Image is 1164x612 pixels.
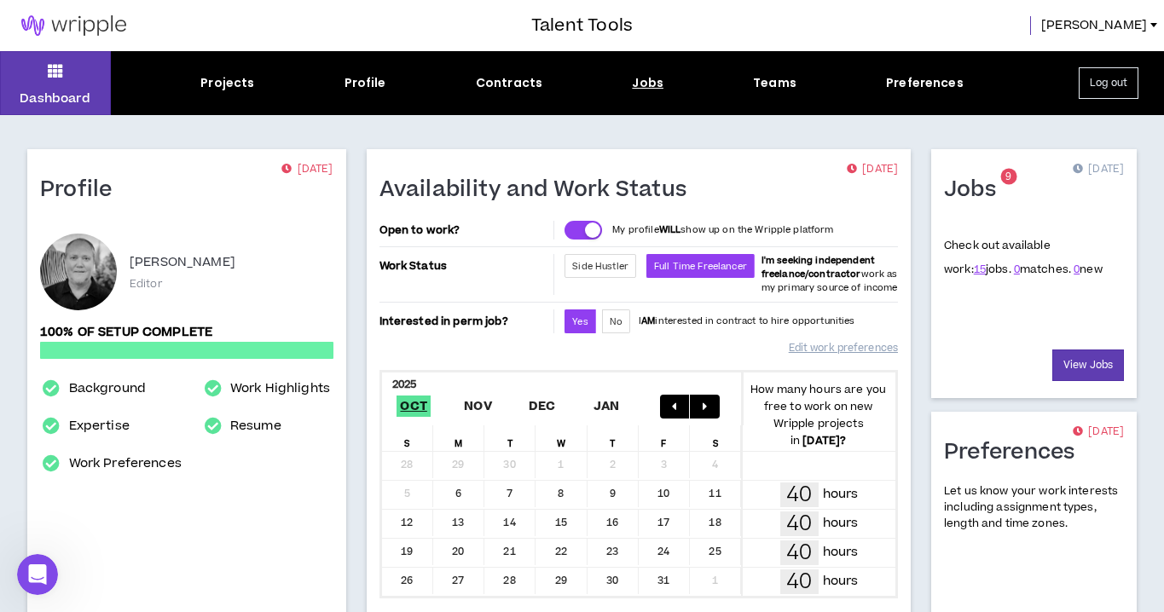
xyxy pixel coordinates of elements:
span: No [610,315,623,328]
div: Projects [200,74,254,92]
p: [DATE] [847,161,898,178]
div: Kevin G. [40,234,117,310]
p: [DATE] [1073,161,1124,178]
button: Log out [1079,67,1138,99]
div: S [382,425,433,451]
span: Nov [460,395,495,417]
div: Jobs [632,74,663,92]
span: [PERSON_NAME] [1041,16,1147,35]
div: T [484,425,536,451]
sup: 9 [1000,169,1016,185]
h1: Profile [40,176,125,204]
p: Let us know your work interests including assignment types, length and time zones. [944,483,1124,533]
a: 15 [974,262,986,277]
p: hours [823,485,859,504]
div: F [639,425,690,451]
span: Yes [572,315,588,328]
a: 0 [1014,262,1020,277]
div: Preferences [886,74,964,92]
div: Profile [345,74,386,92]
p: hours [823,543,859,562]
h1: Jobs [944,176,1009,204]
p: How many hours are you free to work on new Wripple projects in [741,381,895,449]
div: Contracts [476,74,542,92]
strong: WILL [659,223,681,236]
span: 9 [1005,170,1011,184]
a: Work Highlights [230,378,330,399]
h3: Talent Tools [531,13,633,38]
strong: AM [641,315,655,327]
span: matches. [1014,262,1071,277]
div: T [588,425,639,451]
span: jobs. [974,262,1011,277]
h1: Preferences [944,439,1088,466]
div: Teams [753,74,796,92]
iframe: Intercom live chat [17,554,58,595]
a: Resume [230,416,281,436]
p: Open to work? [379,223,551,237]
span: work as my primary source of income [762,254,898,294]
b: [DATE] ? [802,433,846,448]
p: [PERSON_NAME] [130,252,235,273]
div: M [433,425,484,451]
span: Dec [525,395,559,417]
a: Work Preferences [69,453,182,474]
p: hours [823,572,859,591]
span: Oct [397,395,431,417]
div: W [536,425,587,451]
b: 2025 [392,377,417,392]
a: Expertise [69,416,130,436]
span: Jan [590,395,623,417]
a: Background [69,378,146,399]
p: 100% of setup complete [40,323,333,342]
p: Dashboard [20,89,90,107]
p: Work Status [379,254,551,278]
p: My profile show up on the Wripple platform [612,223,833,237]
div: S [690,425,741,451]
p: [DATE] [281,161,333,178]
h1: Availability and Work Status [379,176,700,204]
a: 0 [1074,262,1080,277]
a: Edit work preferences [789,333,898,363]
p: hours [823,514,859,533]
p: Check out available work: [944,238,1103,277]
p: [DATE] [1073,424,1124,441]
b: I'm seeking independent freelance/contractor [762,254,875,280]
p: Editor [130,276,163,292]
a: View Jobs [1052,349,1124,381]
span: new [1074,262,1103,277]
p: I interested in contract to hire opportunities [639,315,855,328]
span: Side Hustler [572,260,628,273]
p: Interested in perm job? [379,309,551,333]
